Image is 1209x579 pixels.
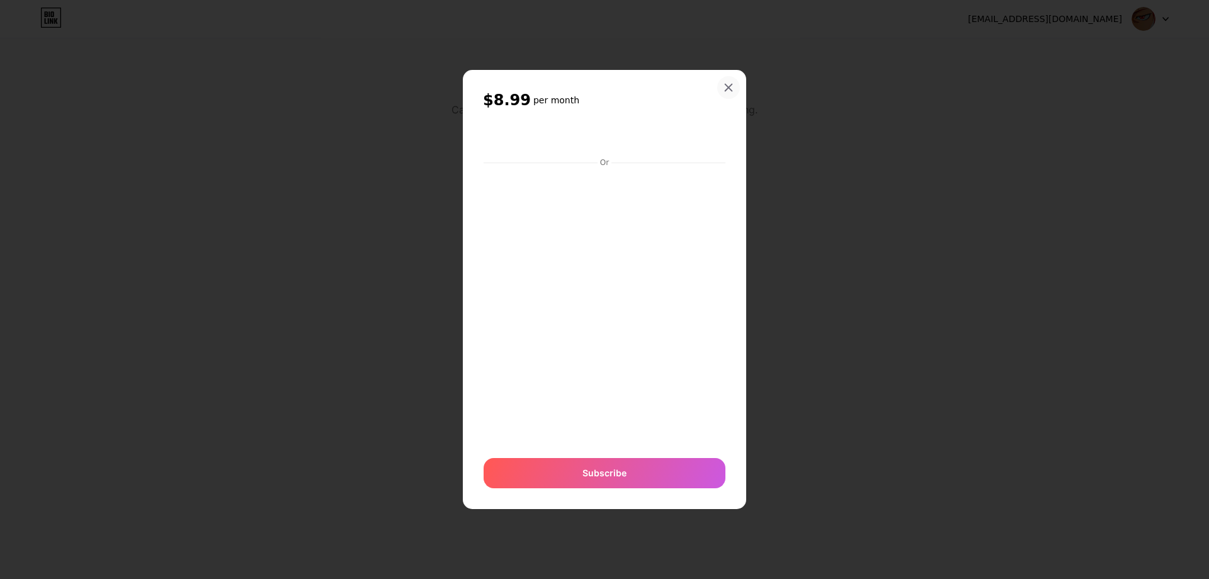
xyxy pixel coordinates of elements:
div: Or [598,158,611,168]
h6: per month [533,94,579,106]
iframe: Secure payment button frame [484,123,725,154]
span: Subscribe [582,466,627,479]
iframe: Secure payment input frame [481,169,728,445]
span: $8.99 [483,90,531,110]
